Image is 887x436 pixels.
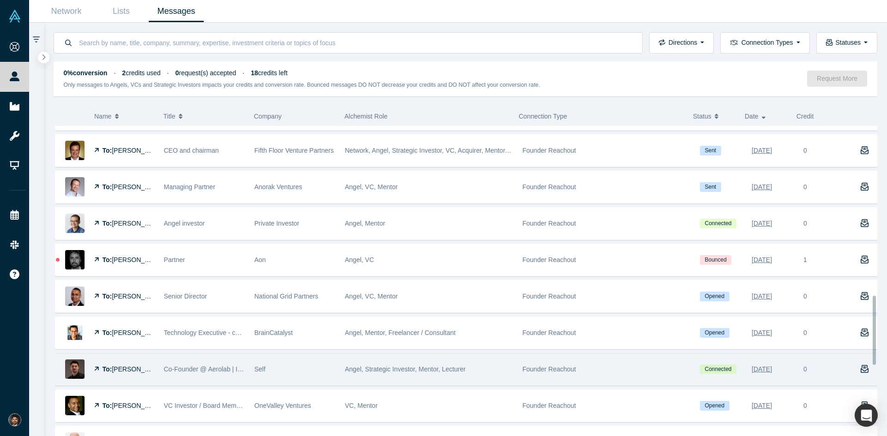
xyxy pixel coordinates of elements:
[803,182,807,192] div: 0
[251,69,287,77] span: credits left
[255,183,303,191] span: Anorak Ventures
[103,183,112,191] strong: To:
[345,256,374,263] span: Angel, VC
[255,402,311,409] span: OneValley Ventures
[345,220,385,227] span: Angel, Mentor
[522,365,576,373] span: Founder Reachout
[164,107,176,126] span: Title
[254,113,282,120] span: Company
[816,32,877,54] button: Statuses
[700,292,729,301] span: Opened
[103,256,112,263] strong: To:
[112,147,165,154] span: [PERSON_NAME]
[522,147,576,154] span: Founder Reachout
[752,143,772,159] div: [DATE]
[103,220,112,227] strong: To:
[693,107,711,126] span: Status
[745,107,759,126] span: Date
[8,10,21,23] img: Alchemist Vault Logo
[164,107,244,126] button: Title
[65,396,85,415] img: Juan Scarlett's Profile Image
[745,107,787,126] button: Date
[64,69,108,77] strong: 0% conversion
[345,293,398,300] span: Angel, VC, Mentor
[345,113,388,120] span: Alchemist Role
[255,256,266,263] span: Aon
[176,69,179,77] strong: 0
[103,293,112,300] strong: To:
[65,177,85,197] img: Greg Castle's Profile Image
[164,293,207,300] span: Senior Director
[693,107,735,126] button: Status
[94,107,154,126] button: Name
[164,402,273,409] span: VC Investor / Board Member / Advisor
[799,244,851,276] div: 1
[65,250,85,269] img: Yusuf Bashir's Profile Image
[803,401,807,411] div: 0
[803,219,807,228] div: 0
[255,365,266,373] span: Self
[164,365,395,373] span: Co-Founder @ Aerolab | Investor | Mentor | Advisor | Board of Directors @ SoDA
[112,220,165,227] span: [PERSON_NAME]
[65,359,85,379] img: Agustin Linenberg's Profile Image
[522,220,576,227] span: Founder Reachout
[112,293,165,300] span: [PERSON_NAME]
[720,32,809,54] button: Connection Types
[796,113,814,120] span: Credit
[803,292,807,301] div: 0
[164,329,309,336] span: Technology Executive - changing the world of work
[700,401,729,411] span: Opened
[251,69,258,77] strong: 18
[345,183,398,191] span: Angel, VC, Mentor
[149,0,204,22] a: Messages
[65,287,85,306] img: Raghu Madabushi's Profile Image
[752,288,772,305] div: [DATE]
[700,328,729,338] span: Opened
[752,325,772,341] div: [DATE]
[164,220,205,227] span: Angel investor
[122,69,126,77] strong: 2
[803,146,807,155] div: 0
[112,256,165,263] span: [PERSON_NAME]
[700,146,721,155] span: Sent
[700,182,721,192] span: Sent
[112,183,165,191] span: [PERSON_NAME]
[65,214,85,233] img: Danny Chee's Profile Image
[255,220,299,227] span: Private Investor
[752,398,772,414] div: [DATE]
[103,147,112,154] strong: To:
[522,329,576,336] span: Founder Reachout
[122,69,160,77] span: credits used
[519,113,567,120] span: Connection Type
[522,402,576,409] span: Founder Reachout
[255,293,319,300] span: National Grid Partners
[94,0,149,22] a: Lists
[700,364,736,374] span: Connected
[167,69,169,77] span: ·
[700,219,736,228] span: Connected
[345,365,466,373] span: Angel, Strategic Investor, Mentor, Lecturer
[65,141,85,160] img: Richard J. Geruson's Profile Image
[39,0,94,22] a: Network
[752,215,772,232] div: [DATE]
[752,179,772,195] div: [DATE]
[345,147,603,154] span: Network, Angel, Strategic Investor, VC, Acquirer, Mentor, Lecturer, Freelancer / Consultant
[522,256,576,263] span: Founder Reachout
[103,402,112,409] strong: To:
[255,147,334,154] span: Fifth Floor Venture Partners
[522,183,576,191] span: Founder Reachout
[803,364,807,374] div: 0
[345,329,456,336] span: Angel, Mentor, Freelancer / Consultant
[78,32,632,54] input: Search by name, title, company, summary, expertise, investment criteria or topics of focus
[103,365,112,373] strong: To:
[243,69,244,77] span: ·
[649,32,714,54] button: Directions
[700,255,731,265] span: Bounced
[803,328,807,338] div: 0
[522,293,576,300] span: Founder Reachout
[752,252,772,268] div: [DATE]
[112,365,165,373] span: [PERSON_NAME]
[164,147,219,154] span: CEO and chairman
[164,183,215,191] span: Managing Partner
[112,329,165,336] span: [PERSON_NAME]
